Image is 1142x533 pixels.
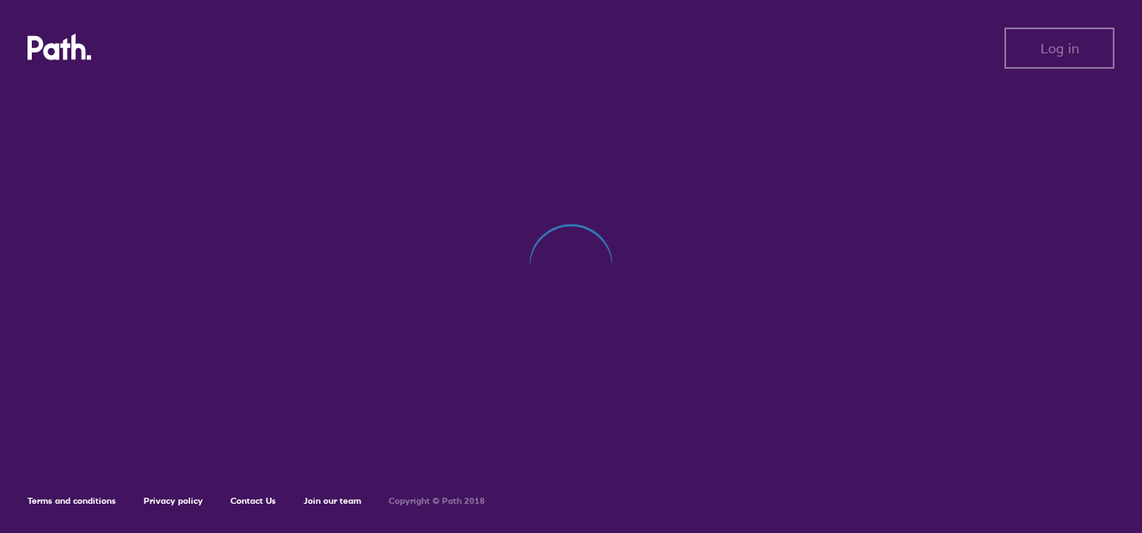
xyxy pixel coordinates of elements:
[1041,40,1079,56] span: Log in
[28,495,116,506] a: Terms and conditions
[389,496,485,506] h6: Copyright © Path 2018
[144,495,203,506] a: Privacy policy
[230,495,276,506] a: Contact Us
[304,495,361,506] a: Join our team
[1004,28,1114,69] button: Log in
